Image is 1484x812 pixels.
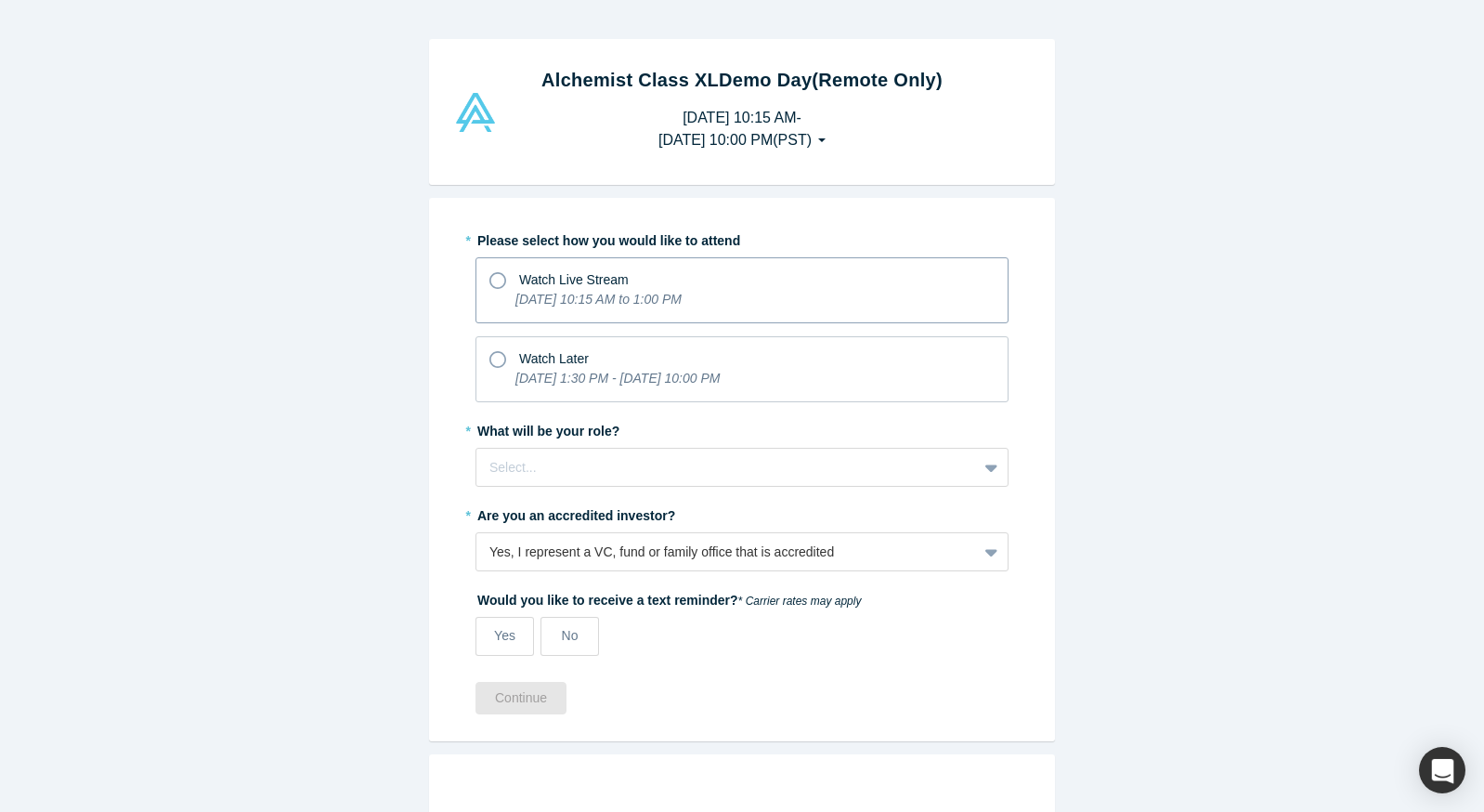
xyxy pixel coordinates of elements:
strong: Alchemist Class XL Demo Day (Remote Only) [541,70,943,90]
span: Watch Live Stream [519,272,629,287]
button: Continue [475,682,566,714]
i: [DATE] 1:30 PM - [DATE] 10:00 PM [515,371,720,386]
span: No [562,628,579,643]
span: Watch Later [519,351,589,366]
em: * Carrier rates may apply [738,595,862,608]
i: [DATE] 10:15 AM to 1:00 PM [515,292,682,307]
button: [DATE] 10:15 AM-[DATE] 10:00 PM(PST) [639,100,845,158]
span: Yes [494,628,515,643]
label: Please select how you would like to attend [475,225,1009,251]
label: Are you an accredited investor? [475,500,1009,526]
label: What will be your role? [475,415,1009,441]
div: Yes, I represent a VC, fund or family office that is accredited [489,543,964,562]
label: Would you like to receive a text reminder? [475,584,1009,610]
img: Alchemist Vault Logo [453,93,498,132]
